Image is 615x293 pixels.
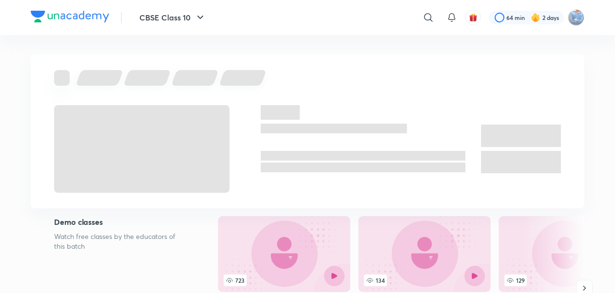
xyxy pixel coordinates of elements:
[54,216,187,228] h5: Demo classes
[469,13,478,22] img: avatar
[224,275,247,286] span: 723
[54,232,187,251] p: Watch free classes by the educators of this batch
[504,275,527,286] span: 129
[568,9,584,26] img: sukhneet singh sidhu
[31,11,109,22] img: Company Logo
[465,10,481,25] button: avatar
[364,275,387,286] span: 134
[31,11,109,25] a: Company Logo
[134,8,212,27] button: CBSE Class 10
[531,13,540,22] img: streak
